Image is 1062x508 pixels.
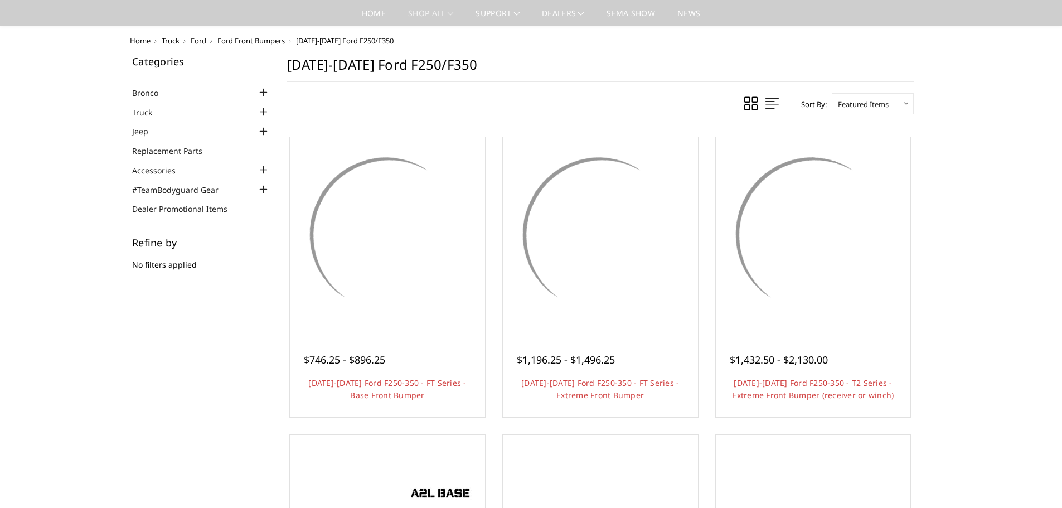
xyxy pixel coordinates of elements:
[132,184,232,196] a: #TeamBodyguard Gear
[132,165,190,176] a: Accessories
[517,353,615,366] span: $1,196.25 - $1,496.25
[730,353,828,366] span: $1,432.50 - $2,130.00
[732,378,894,400] a: [DATE]-[DATE] Ford F250-350 - T2 Series - Extreme Front Bumper (receiver or winch)
[293,140,482,330] img: 2017-2022 Ford F250-350 - FT Series - Base Front Bumper
[162,36,180,46] a: Truck
[677,9,700,26] a: News
[130,36,151,46] a: Home
[719,140,908,330] a: 2017-2022 Ford F250-350 - T2 Series - Extreme Front Bumper (receiver or winch) 2017-2022 Ford F25...
[132,56,270,66] h5: Categories
[304,353,385,366] span: $746.25 - $896.25
[217,36,285,46] a: Ford Front Bumpers
[132,145,216,157] a: Replacement Parts
[362,9,386,26] a: Home
[408,9,453,26] a: shop all
[132,107,166,118] a: Truck
[287,56,914,82] h1: [DATE]-[DATE] Ford F250/F350
[521,378,679,400] a: [DATE]-[DATE] Ford F250-350 - FT Series - Extreme Front Bumper
[795,96,827,113] label: Sort By:
[308,378,466,400] a: [DATE]-[DATE] Ford F250-350 - FT Series - Base Front Bumper
[191,36,206,46] a: Ford
[132,203,241,215] a: Dealer Promotional Items
[132,238,270,248] h5: Refine by
[607,9,655,26] a: SEMA Show
[296,36,394,46] span: [DATE]-[DATE] Ford F250/F350
[506,140,695,330] a: 2017-2022 Ford F250-350 - FT Series - Extreme Front Bumper 2017-2022 Ford F250-350 - FT Series - ...
[476,9,520,26] a: Support
[132,238,270,282] div: No filters applied
[132,125,162,137] a: Jeep
[542,9,584,26] a: Dealers
[132,87,172,99] a: Bronco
